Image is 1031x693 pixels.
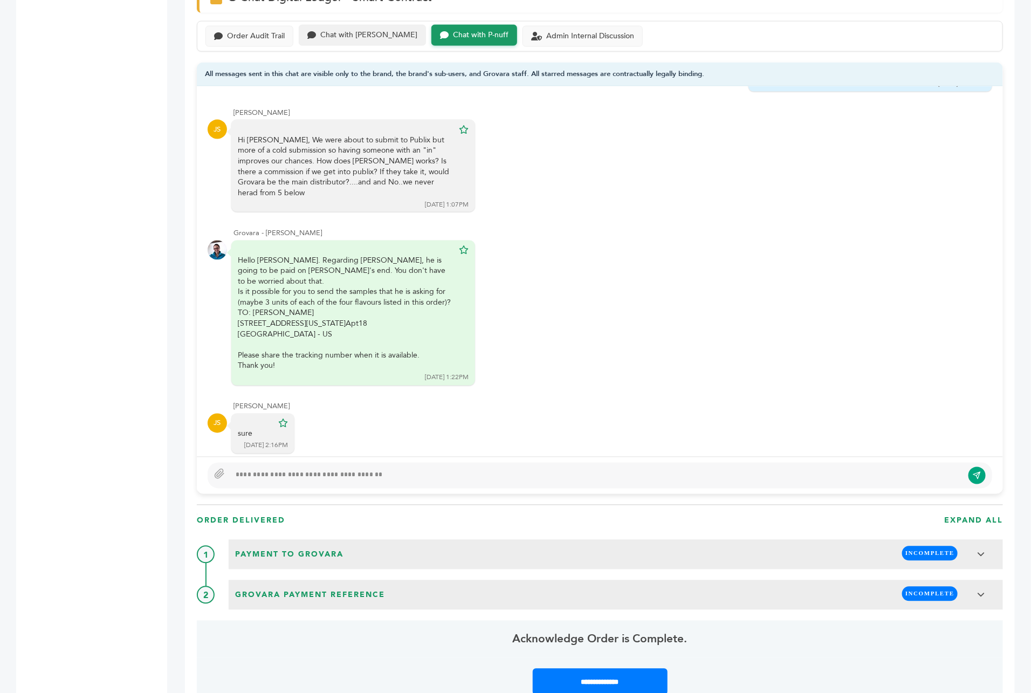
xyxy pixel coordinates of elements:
span: Acknowledge Order is Complete. [513,632,688,647]
span: Payment to Grovara [232,546,347,564]
h3: ORDER DElIVERED [197,516,285,526]
div: Thank you! [238,361,453,372]
div: TO: [PERSON_NAME] [238,308,453,319]
div: [PERSON_NAME] [233,402,992,411]
div: sure [238,429,273,440]
div: All messages sent in this chat are visible only to the brand, the brand's sub-users, and Grovara ... [197,63,1003,87]
div: Hello [PERSON_NAME]. Regarding [PERSON_NAME], he is going to be paid on [PERSON_NAME]'s end. You ... [238,256,453,372]
div: Order Audit Trail [227,32,285,41]
div: [DATE] 1:07PM [425,200,469,209]
div: [STREET_ADDRESS][US_STATE] [238,319,453,330]
div: [DATE] 1:22PM [425,373,469,382]
div: Chat with [PERSON_NAME] [320,31,417,40]
div: Grovara - [PERSON_NAME] [233,228,992,238]
div: [GEOGRAPHIC_DATA] - US [238,330,453,340]
div: Admin Internal Discussion [546,32,634,41]
div: Hi [PERSON_NAME], We were about to submit to Publix but more of a cold submission so having someo... [238,135,453,198]
div: [PERSON_NAME] [233,108,992,118]
span: INCOMPLETE [902,587,958,601]
span: INCOMPLETE [902,546,958,561]
div: [DATE] 2:16PM [244,441,288,450]
div: Please share the tracking number when it is available. [238,351,453,361]
div: Is it possible for you to send the samples that he is asking for (maybe 3 units of each of the fo... [238,287,453,308]
span: Apt18 [346,319,367,329]
div: Chat with P-nuff [453,31,508,40]
div: JS [208,120,227,139]
h3: EXPAND ALL [944,516,1003,526]
div: JS [208,414,227,433]
span: Grovara Payment Reference [232,587,388,604]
